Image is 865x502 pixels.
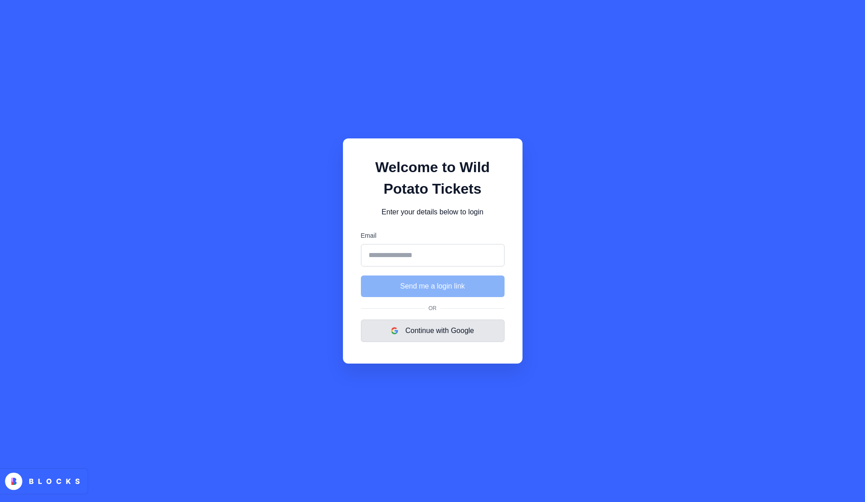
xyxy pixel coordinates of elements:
[361,320,505,342] button: Continue with Google
[425,304,440,312] span: Or
[361,231,505,240] label: Email
[361,275,505,297] button: Send me a login link
[361,207,505,218] p: Enter your details below to login
[361,156,505,200] h1: Welcome to Wild Potato Tickets
[391,327,398,334] img: google logo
